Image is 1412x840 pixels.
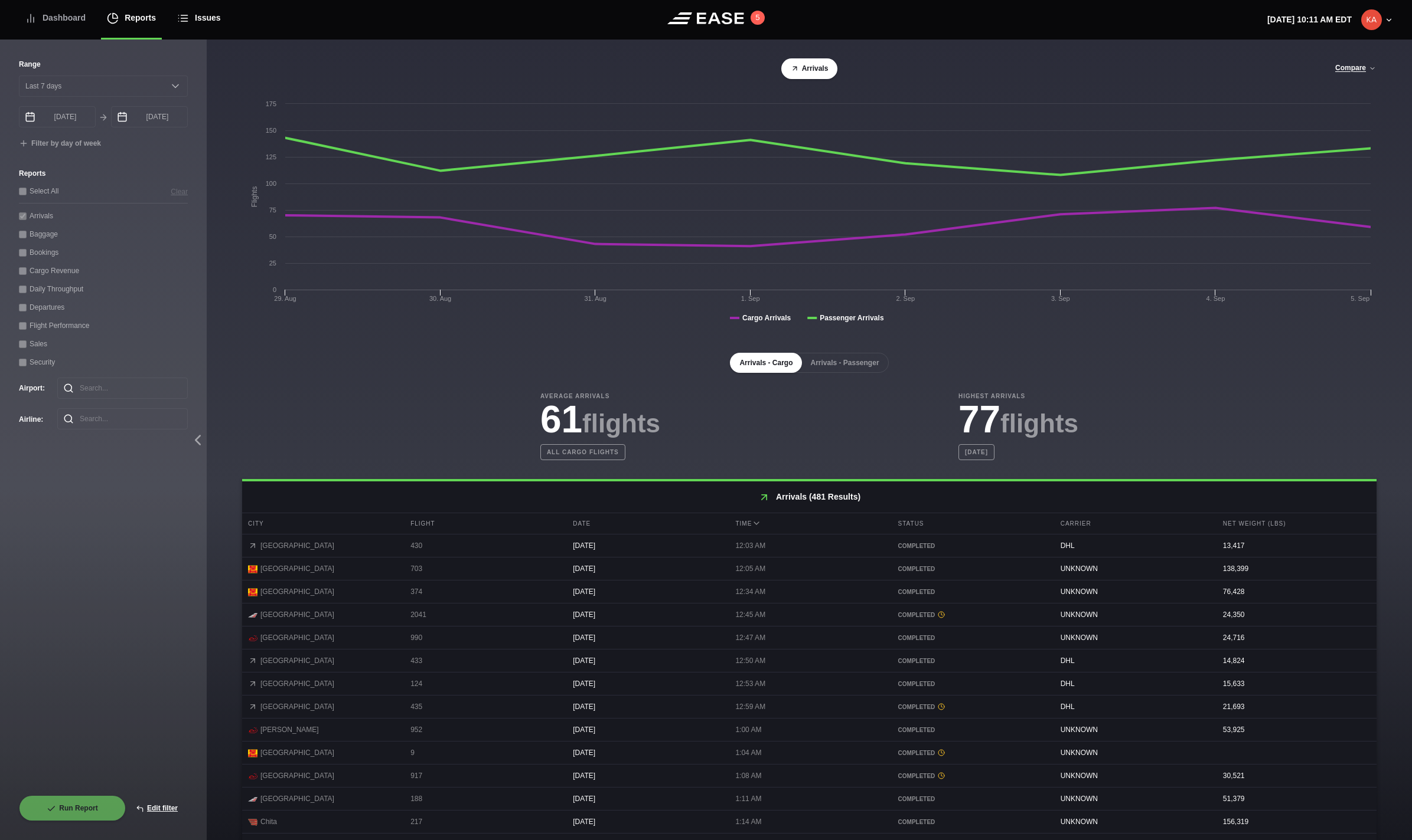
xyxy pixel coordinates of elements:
[898,634,1046,642] div: COMPLETED
[19,168,188,179] label: Reports
[410,749,415,757] span: 9
[266,153,276,160] text: 125
[540,444,625,460] b: All cargo flights
[567,649,726,672] div: [DATE]
[741,295,760,302] tspan: 1. Sep
[898,680,1046,688] div: COMPLETED
[735,818,761,826] span: 1:14 AM
[410,611,426,619] span: 2041
[898,749,1046,757] div: COMPLETED
[751,11,765,25] button: 5
[1217,695,1377,718] div: 21,693
[111,106,188,127] input: mm/dd/yyyy
[19,139,101,149] button: Filter by day of week
[1055,626,1214,649] div: UNKNOWN
[1217,534,1377,557] div: 13,417
[1055,649,1214,672] div: DHL
[260,701,334,712] span: [GEOGRAPHIC_DATA]
[1055,695,1214,718] div: DHL
[735,588,765,596] span: 12:34 AM
[1217,513,1377,534] div: Net Weight (LBS)
[540,401,660,438] h3: 61
[1217,603,1377,626] div: 24,350
[735,772,761,780] span: 1:08 AM
[1055,672,1214,695] div: DHL
[410,726,422,734] span: 952
[1055,580,1214,603] div: UNKNOWN
[1217,764,1377,787] div: 30,521
[958,392,1078,401] b: Highest Arrivals
[898,818,1046,826] div: COMPLETED
[410,680,422,688] span: 124
[1055,534,1214,557] div: DHL
[735,726,761,734] span: 1:00 AM
[19,106,96,127] input: mm/dd/yyyy
[260,586,334,597] span: [GEOGRAPHIC_DATA]
[410,703,422,711] span: 435
[57,408,188,429] input: Search...
[274,295,296,302] tspan: 29. Aug
[1217,718,1377,741] div: 53,925
[567,626,726,649] div: [DATE]
[410,542,422,550] span: 430
[1335,64,1377,73] button: Compare
[410,818,422,826] span: 217
[898,726,1046,734] div: COMPLETED
[567,513,726,534] div: Date
[405,513,564,534] div: Flight
[410,795,422,803] span: 188
[567,764,726,787] div: [DATE]
[567,603,726,626] div: [DATE]
[898,588,1046,596] div: COMPLETED
[260,793,334,804] span: [GEOGRAPHIC_DATA]
[582,409,660,438] span: flights
[567,534,726,557] div: [DATE]
[898,611,1046,619] div: COMPLETED
[250,186,259,207] tspan: Flights
[410,657,422,665] span: 433
[729,513,889,534] div: Time
[260,678,334,689] span: [GEOGRAPHIC_DATA]
[1051,295,1070,302] tspan: 3. Sep
[820,314,884,322] tspan: Passenger Arrivals
[1217,811,1377,833] div: 156,319
[1217,672,1377,695] div: 15,633
[567,741,726,764] div: [DATE]
[735,795,761,803] span: 1:11 AM
[958,444,994,460] b: [DATE]
[892,513,1052,534] div: Status
[1361,9,1382,30] img: 0c8087e687f139fc6611fe4bca07326e
[260,655,334,666] span: [GEOGRAPHIC_DATA]
[1055,741,1214,764] div: UNKNOWN
[735,565,765,573] span: 12:05 AM
[260,816,277,827] span: Chita
[1055,764,1214,787] div: UNKNOWN
[1217,580,1377,603] div: 76,428
[584,295,606,302] tspan: 31. Aug
[410,772,422,780] span: 917
[730,353,802,373] button: Arrivals - Cargo
[567,695,726,718] div: [DATE]
[19,59,188,70] label: Range
[260,609,334,620] span: [GEOGRAPHIC_DATA]
[1055,787,1214,810] div: UNKNOWN
[269,260,276,267] text: 25
[735,657,765,665] span: 12:50 AM
[735,634,765,642] span: 12:47 AM
[896,295,915,302] tspan: 2. Sep
[735,680,765,688] span: 12:53 AM
[1055,718,1214,741] div: UNKNOWN
[260,540,334,551] span: [GEOGRAPHIC_DATA]
[242,481,1377,513] h2: Arrivals (481 Results)
[898,565,1046,573] div: COMPLETED
[1217,557,1377,580] div: 138,399
[410,565,422,573] span: 703
[410,634,422,642] span: 990
[266,180,276,187] text: 100
[735,611,765,619] span: 12:45 AM
[781,58,838,79] button: Arrivals
[735,749,761,757] span: 1:04 AM
[260,563,334,574] span: [GEOGRAPHIC_DATA]
[266,100,276,107] text: 175
[19,414,38,425] label: Airline :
